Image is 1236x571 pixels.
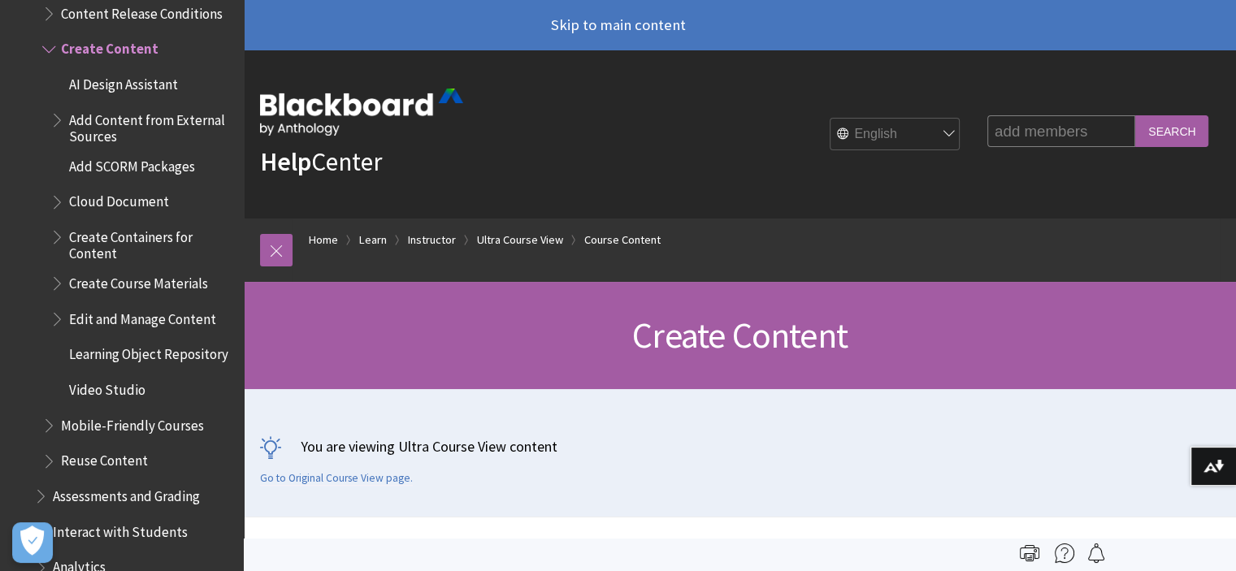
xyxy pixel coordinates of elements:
img: Print [1020,543,1039,563]
a: Learn [359,230,387,250]
a: Ultra Course View [477,230,563,250]
a: Home [309,230,338,250]
a: Instructor [408,230,456,250]
a: Go to Original Course View page. [260,471,413,486]
select: Site Language Selector [831,119,961,151]
span: Edit and Manage Content [69,305,216,327]
span: Create Content [61,36,158,58]
span: Mobile-Friendly Courses [61,412,204,434]
span: Create Course Materials [69,270,208,292]
span: Learning Object Repository [69,341,228,363]
strong: Help [260,145,311,178]
input: Search [1135,115,1208,147]
p: You are viewing Ultra Course View content [260,436,1220,456]
span: Video Studio [69,376,145,398]
span: Interact with Students [53,518,188,540]
button: Open Preferences [12,522,53,563]
span: Create Containers for Content [69,223,232,262]
span: Cloud Document [69,188,169,210]
a: Course Content [584,230,661,250]
span: Reuse Content [61,448,148,469]
span: Add Content from External Sources [69,106,232,145]
span: Assessments and Grading [53,482,200,504]
span: Create Content [632,313,848,357]
span: Add SCORM Packages [69,153,195,175]
span: AI Design Assistant [69,71,178,93]
img: Blackboard by Anthology [260,89,463,136]
img: More help [1055,543,1074,563]
img: Follow this page [1086,543,1106,563]
a: HelpCenter [260,145,382,178]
